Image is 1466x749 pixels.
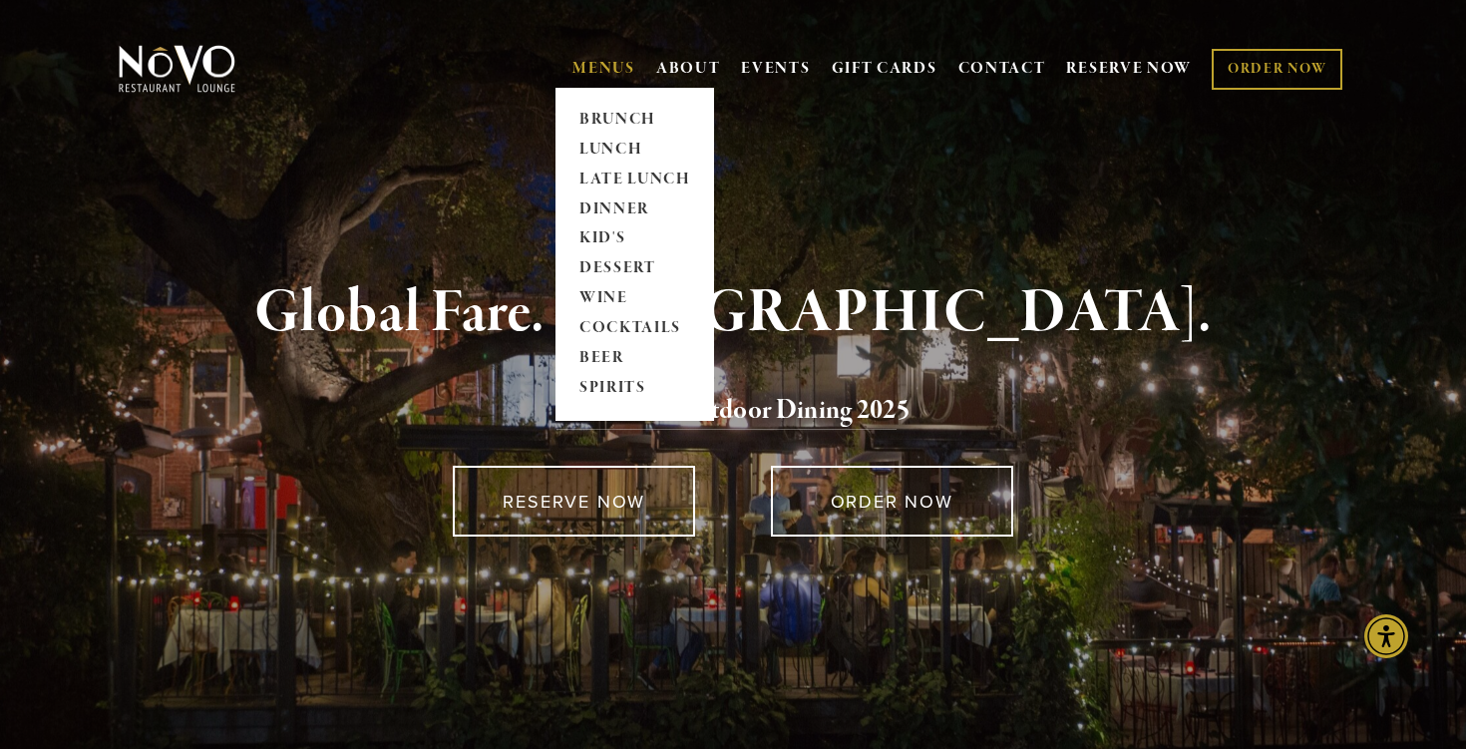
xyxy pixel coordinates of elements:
[572,284,697,314] a: WINE
[1066,50,1192,88] a: RESERVE NOW
[572,254,697,284] a: DESSERT
[254,275,1211,351] strong: Global Fare. [GEOGRAPHIC_DATA].
[572,224,697,254] a: KID'S
[152,390,1314,432] h2: 5
[572,165,697,194] a: LATE LUNCH
[771,466,1013,537] a: ORDER NOW
[453,466,695,537] a: RESERVE NOW
[958,50,1046,88] a: CONTACT
[832,50,937,88] a: GIFT CARDS
[572,135,697,165] a: LUNCH
[572,59,635,79] a: MENUS
[115,44,239,94] img: Novo Restaurant &amp; Lounge
[572,344,697,374] a: BEER
[572,105,697,135] a: BRUNCH
[741,59,810,79] a: EVENTS
[572,194,697,224] a: DINNER
[1212,49,1342,90] a: ORDER NOW
[1364,614,1408,658] div: Accessibility Menu
[556,393,897,431] a: Voted Best Outdoor Dining 202
[656,59,721,79] a: ABOUT
[572,314,697,344] a: COCKTAILS
[572,374,697,404] a: SPIRITS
